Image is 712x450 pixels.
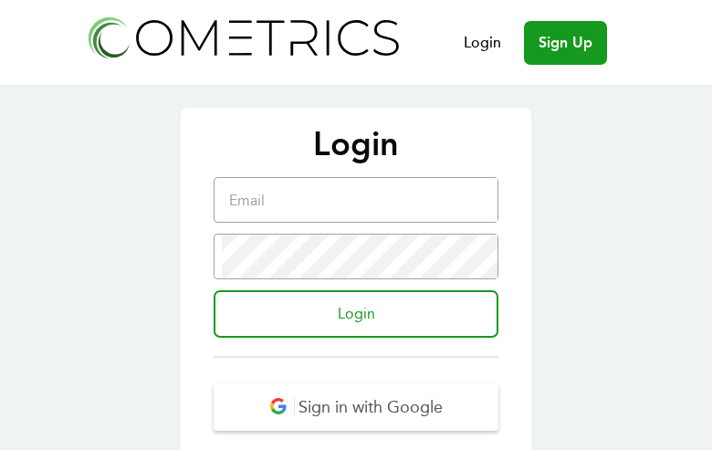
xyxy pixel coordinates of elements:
img: Cometrics logo [83,11,403,63]
input: Login [214,290,498,338]
input: Email [222,178,497,222]
a: Sign Up [524,21,607,65]
button: Sign in with Google [214,383,498,431]
a: Login [464,32,501,54]
p: Login [199,126,513,162]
